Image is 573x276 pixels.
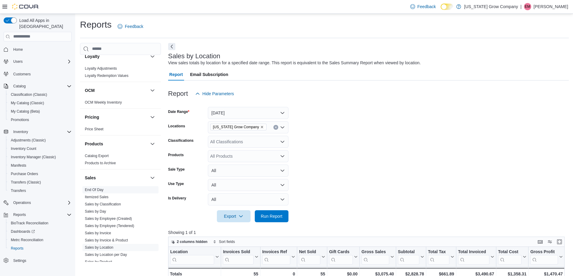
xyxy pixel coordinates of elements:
[428,249,449,255] div: Total Tax
[213,124,259,130] span: [US_STATE] Grow Company
[8,137,72,144] span: Adjustments (Classic)
[417,4,436,10] span: Feedback
[85,154,109,158] a: Catalog Export
[177,239,208,244] span: 2 columns hidden
[85,217,132,221] a: Sales by Employee (Created)
[80,99,161,108] div: OCM
[220,210,247,222] span: Export
[11,246,23,251] span: Reports
[85,87,148,93] button: OCM
[530,249,558,255] div: Gross Profit
[464,3,518,10] p: [US_STATE] Grow Company
[299,249,320,265] div: Net Sold
[149,87,156,94] button: OCM
[6,90,74,99] button: Classification (Classic)
[8,228,37,235] a: Dashboards
[85,245,113,250] a: Sales by Location
[168,153,184,157] label: Products
[13,84,26,89] span: Catalog
[8,116,72,123] span: Promotions
[11,70,72,77] span: Customers
[115,20,146,32] a: Feedback
[85,231,111,235] a: Sales by Invoice
[80,19,112,31] h1: Reports
[1,211,74,219] button: Reports
[223,249,253,265] div: Invoices Sold
[8,220,72,227] span: BioTrack Reconciliation
[149,114,156,121] button: Pricing
[525,3,530,10] span: EM
[530,249,563,265] button: Gross Profit
[85,53,148,59] button: Loyalty
[8,170,72,177] span: Purchase Orders
[85,127,103,131] a: Price Sheet
[85,252,127,257] span: Sales by Location per Day
[11,92,47,97] span: Classification (Classic)
[11,83,28,90] button: Catalog
[13,72,31,77] span: Customers
[299,249,320,255] div: Net Sold
[85,141,103,147] h3: Products
[170,249,214,265] div: Location
[8,145,39,152] a: Inventory Count
[362,249,389,255] div: Gross Sales
[219,239,235,244] span: Sort fields
[329,249,353,255] div: Gift Cards
[8,179,43,186] a: Transfers (Classic)
[11,101,44,105] span: My Catalog (Classic)
[6,219,74,227] button: BioTrack Reconciliation
[11,71,33,78] a: Customers
[534,3,568,10] p: [PERSON_NAME]
[149,53,156,60] button: Loyalty
[85,216,132,221] span: Sales by Employee (Created)
[6,244,74,253] button: Reports
[537,238,544,245] button: Keyboard shortcuts
[8,116,32,123] a: Promotions
[398,249,419,255] div: Subtotal
[11,138,46,143] span: Adjustments (Classic)
[280,125,285,130] button: Open list of options
[168,124,185,129] label: Locations
[498,249,522,255] div: Total Cost
[520,3,522,10] p: |
[12,4,39,10] img: Cova
[13,47,23,52] span: Home
[80,65,161,82] div: Loyalty
[8,162,72,169] span: Manifests
[85,231,111,235] span: Sales by Invoice
[85,195,109,199] a: Itemized Sales
[458,249,489,265] div: Total Invoiced
[299,249,325,265] button: Net Sold
[8,145,72,152] span: Inventory Count
[362,249,389,265] div: Gross Sales
[11,211,72,218] span: Reports
[260,125,264,129] button: Remove Colorado Grow Company from selection in this group
[223,249,253,255] div: Invoices Sold
[85,127,103,132] span: Price Sheet
[170,249,214,255] div: Location
[169,68,183,80] span: Report
[8,99,47,107] a: My Catalog (Classic)
[280,139,285,144] button: Open list of options
[11,58,72,65] span: Users
[168,196,186,201] label: Is Delivery
[190,68,228,80] span: Email Subscription
[168,43,175,50] button: Next
[11,199,33,206] button: Operations
[6,170,74,178] button: Purchase Orders
[6,99,74,107] button: My Catalog (Classic)
[8,137,48,144] a: Adjustments (Classic)
[11,171,38,176] span: Purchase Orders
[8,236,72,244] span: Metrc Reconciliation
[329,249,358,265] button: Gift Cards
[458,249,489,255] div: Total Invoiced
[168,181,184,186] label: Use Type
[1,199,74,207] button: Operations
[11,180,41,185] span: Transfers (Classic)
[11,211,28,218] button: Reports
[85,260,112,264] a: Sales by Product
[11,257,29,264] a: Settings
[530,249,558,265] div: Gross Profit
